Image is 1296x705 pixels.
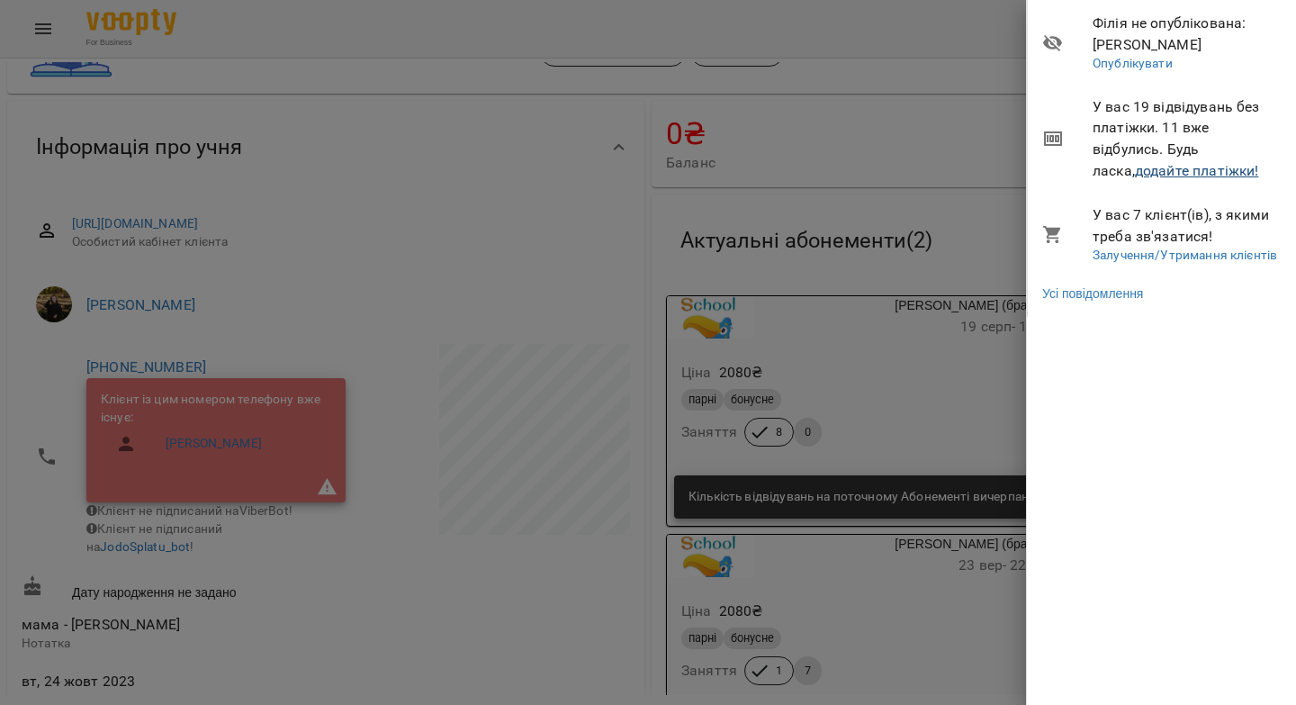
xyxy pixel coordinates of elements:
a: додайте платіжки! [1135,162,1259,179]
a: Усі повідомлення [1042,285,1143,303]
span: У вас 7 клієнт(ів), з якими треба зв'язатися! [1093,204,1282,247]
a: Залучення/Утримання клієнтів [1093,248,1277,262]
a: Опублікувати [1093,56,1173,70]
span: Філія не опублікована : [PERSON_NAME] [1093,13,1282,55]
span: У вас 19 відвідувань без платіжки. 11 вже відбулись. Будь ласка, [1093,96,1282,181]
